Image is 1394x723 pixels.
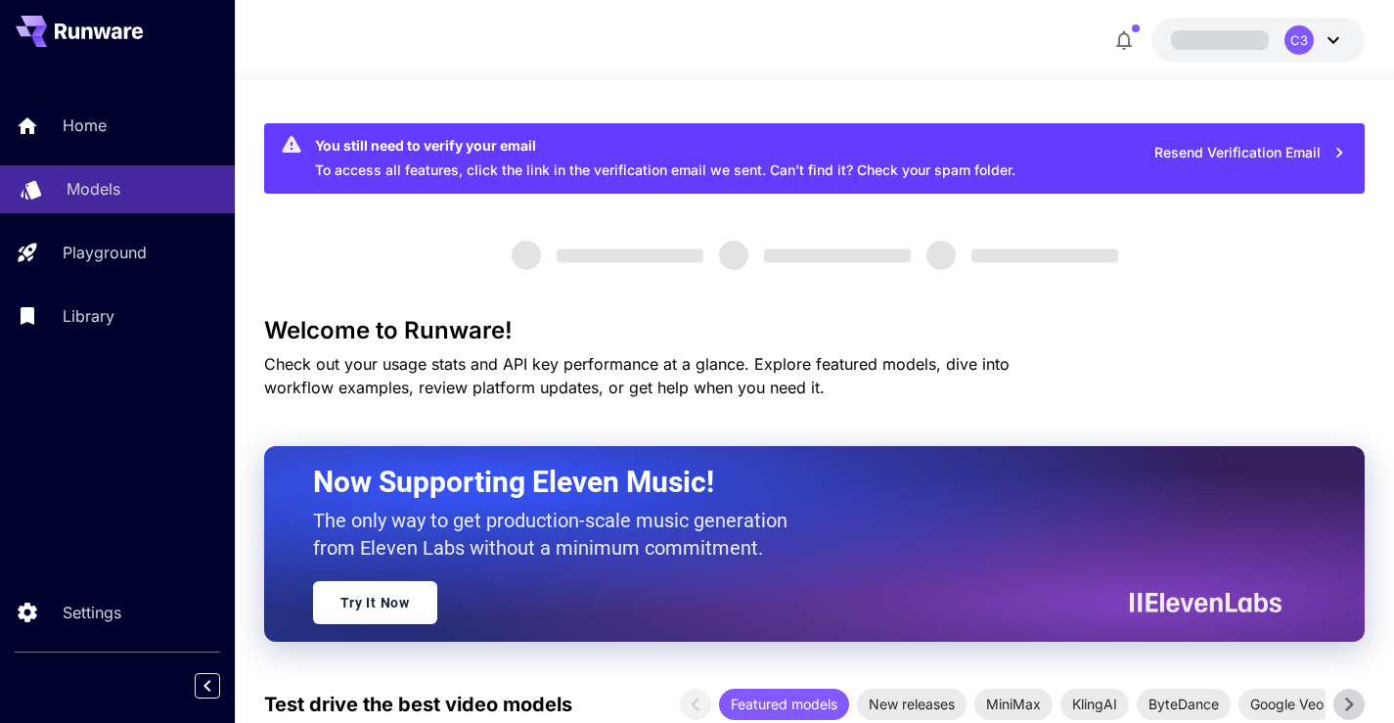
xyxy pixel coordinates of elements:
[63,241,147,264] p: Playground
[1238,694,1335,714] span: Google Veo
[264,317,1366,344] h3: Welcome to Runware!
[1238,689,1335,720] div: Google Veo
[315,135,1015,156] div: You still need to verify your email
[857,694,967,714] span: New releases
[315,129,1015,188] div: To access all features, click the link in the verification email we sent. Can’t find it? Check yo...
[974,694,1053,714] span: MiniMax
[195,673,220,699] button: Collapse sidebar
[1137,694,1231,714] span: ByteDance
[63,304,114,328] p: Library
[857,689,967,720] div: New releases
[313,507,802,562] p: The only way to get production-scale music generation from Eleven Labs without a minimum commitment.
[313,464,1268,501] h2: Now Supporting Eleven Music!
[1060,694,1129,714] span: KlingAI
[313,581,437,624] a: Try It Now
[1060,689,1129,720] div: KlingAI
[63,113,107,137] p: Home
[719,689,849,720] div: Featured models
[209,668,235,703] div: Collapse sidebar
[1151,18,1365,63] button: C3
[63,601,121,624] p: Settings
[719,694,849,714] span: Featured models
[264,690,572,719] p: Test drive the best video models
[1137,689,1231,720] div: ByteDance
[1144,133,1357,173] button: Resend Verification Email
[974,689,1053,720] div: MiniMax
[67,177,120,201] p: Models
[1284,25,1314,55] div: C3
[264,354,1010,397] span: Check out your usage stats and API key performance at a glance. Explore featured models, dive int...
